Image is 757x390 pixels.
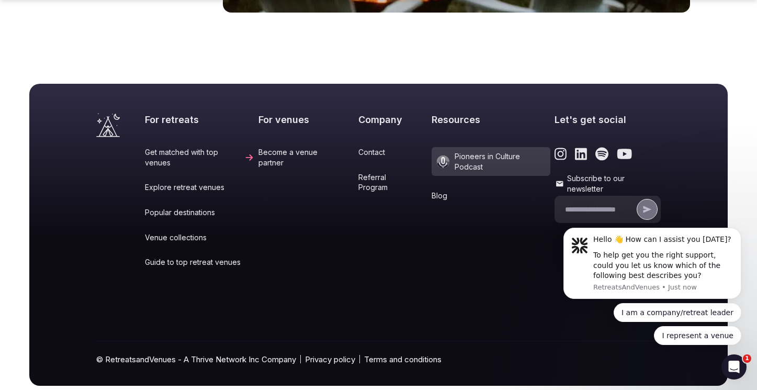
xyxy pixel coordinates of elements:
[145,207,254,218] a: Popular destinations
[548,218,757,351] iframe: Intercom notifications message
[96,341,661,386] div: © RetreatsandVenues - A Thrive Network Inc Company
[555,173,661,194] label: Subscribe to our newsletter
[145,147,254,168] a: Get matched with top venues
[96,113,120,137] a: Visit the homepage
[432,147,551,176] a: Pioneers in Culture Podcast
[364,354,442,365] a: Terms and conditions
[145,182,254,193] a: Explore retreat venues
[575,147,587,161] a: Link to the retreats and venues LinkedIn page
[358,113,427,126] h2: Company
[305,354,355,365] a: Privacy policy
[258,113,354,126] h2: For venues
[743,354,751,363] span: 1
[358,172,427,193] a: Referral Program
[432,113,551,126] h2: Resources
[721,354,747,380] iframe: Intercom live chat
[617,147,632,161] a: Link to the retreats and venues Youtube page
[258,147,354,168] a: Become a venue partner
[595,147,608,161] a: Link to the retreats and venues Spotify page
[145,232,254,243] a: Venue collections
[555,147,567,161] a: Link to the retreats and venues Instagram page
[358,147,427,158] a: Contact
[432,191,551,201] a: Blog
[145,257,254,268] a: Guide to top retreat venues
[555,113,661,126] h2: Let's get social
[145,113,254,126] h2: For retreats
